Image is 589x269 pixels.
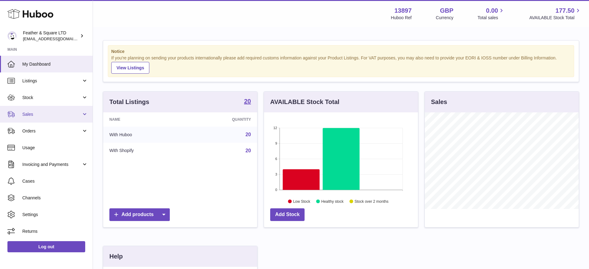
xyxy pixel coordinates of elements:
a: 20 [245,132,251,137]
th: Name [103,112,186,127]
span: AVAILABLE Stock Total [529,15,582,21]
img: feathernsquare@gmail.com [7,31,17,41]
span: Cases [22,178,88,184]
div: Huboo Ref [391,15,412,21]
span: [EMAIL_ADDRESS][DOMAIN_NAME] [23,36,91,41]
span: 0.00 [486,7,498,15]
text: Healthy stock [321,199,344,203]
a: 0.00 Total sales [477,7,505,21]
a: Add Stock [270,208,305,221]
h3: Help [109,252,123,261]
a: View Listings [111,62,149,74]
span: Sales [22,111,81,117]
a: Log out [7,241,85,252]
text: Stock over 2 months [354,199,388,203]
span: Stock [22,95,81,101]
span: Orders [22,128,81,134]
text: 6 [275,157,277,161]
h3: AVAILABLE Stock Total [270,98,339,106]
span: Usage [22,145,88,151]
a: 177.50 AVAILABLE Stock Total [529,7,582,21]
span: Total sales [477,15,505,21]
span: Invoicing and Payments [22,162,81,167]
strong: Notice [111,49,571,54]
span: Listings [22,78,81,84]
text: 3 [275,172,277,176]
a: 20 [245,148,251,153]
span: My Dashboard [22,61,88,67]
td: With Huboo [103,127,186,143]
text: Low Stock [293,199,310,203]
div: Currency [436,15,454,21]
span: Returns [22,228,88,234]
text: 9 [275,141,277,145]
strong: 13897 [394,7,412,15]
td: With Shopify [103,143,186,159]
span: Settings [22,212,88,218]
a: Add products [109,208,170,221]
h3: Sales [431,98,447,106]
span: 177.50 [556,7,574,15]
h3: Total Listings [109,98,149,106]
span: Channels [22,195,88,201]
div: Feather & Square LTD [23,30,79,42]
a: 20 [244,98,251,106]
strong: 20 [244,98,251,104]
div: If you're planning on sending your products internationally please add required customs informati... [111,55,571,74]
text: 12 [273,126,277,130]
th: Quantity [186,112,257,127]
strong: GBP [440,7,453,15]
text: 0 [275,188,277,192]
